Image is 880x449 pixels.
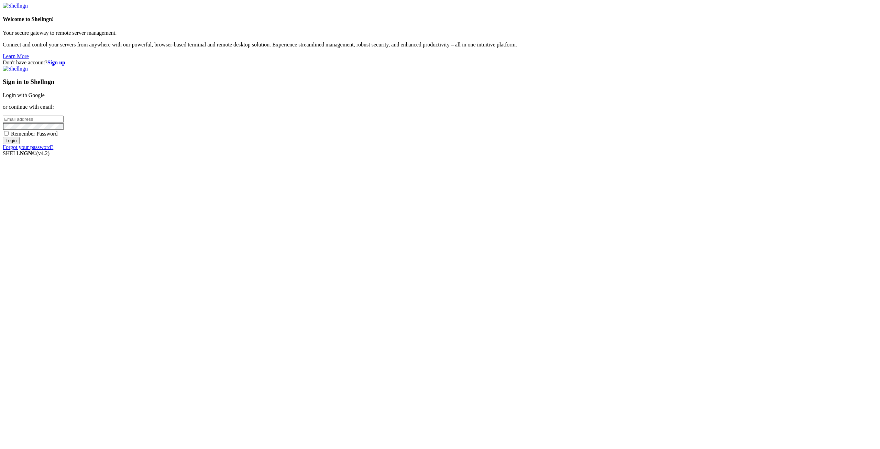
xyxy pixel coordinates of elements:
[3,144,53,150] a: Forgot your password?
[3,30,877,36] p: Your secure gateway to remote server management.
[36,150,50,156] span: 4.2.0
[47,60,65,65] a: Sign up
[3,60,877,66] div: Don't have account?
[3,116,64,123] input: Email address
[3,3,28,9] img: Shellngn
[3,92,45,98] a: Login with Google
[3,42,877,48] p: Connect and control your servers from anywhere with our powerful, browser-based terminal and remo...
[4,131,9,136] input: Remember Password
[3,66,28,72] img: Shellngn
[3,150,49,156] span: SHELL ©
[3,16,877,22] h4: Welcome to Shellngn!
[3,137,20,144] input: Login
[3,53,29,59] a: Learn More
[11,131,58,137] span: Remember Password
[3,104,877,110] p: or continue with email:
[20,150,32,156] b: NGN
[3,78,877,86] h3: Sign in to Shellngn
